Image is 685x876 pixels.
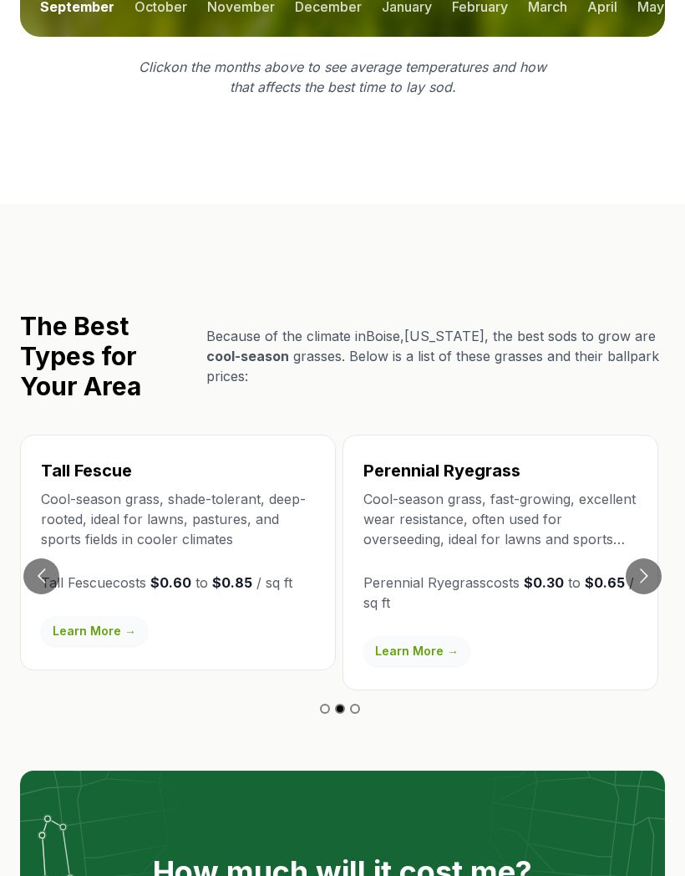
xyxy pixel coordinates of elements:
[363,459,637,482] h3: Perennial Ryegrass
[320,704,330,714] button: Go to slide 1
[350,704,360,714] button: Go to slide 3
[206,326,665,386] p: Because of the climate in Boise , [US_STATE] , the best sods to grow are grasses. Below is a list...
[212,574,252,591] strong: $0.85
[585,574,625,591] strong: $0.65
[23,558,59,594] button: Go to previous slide
[41,573,315,593] p: Tall Fescue costs to / sq ft
[363,489,637,549] p: Cool-season grass, fast-growing, excellent wear resistance, often used for overseeding, ideal for...
[150,574,191,591] strong: $0.60
[335,704,345,714] button: Go to slide 2
[41,489,315,549] p: Cool-season grass, shade-tolerant, deep-rooted, ideal for lawns, pastures, and sports fields in c...
[20,311,193,401] h2: The Best Types for Your Area
[129,57,556,97] p: Click on the months above to see average temperatures and how that affects the best time to lay sod.
[41,459,315,482] h3: Tall Fescue
[524,574,564,591] strong: $0.30
[41,616,148,646] a: Learn More →
[363,636,470,666] a: Learn More →
[626,558,662,594] button: Go to next slide
[206,348,289,364] span: cool-season
[363,573,637,613] p: Perennial Ryegrass costs to / sq ft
